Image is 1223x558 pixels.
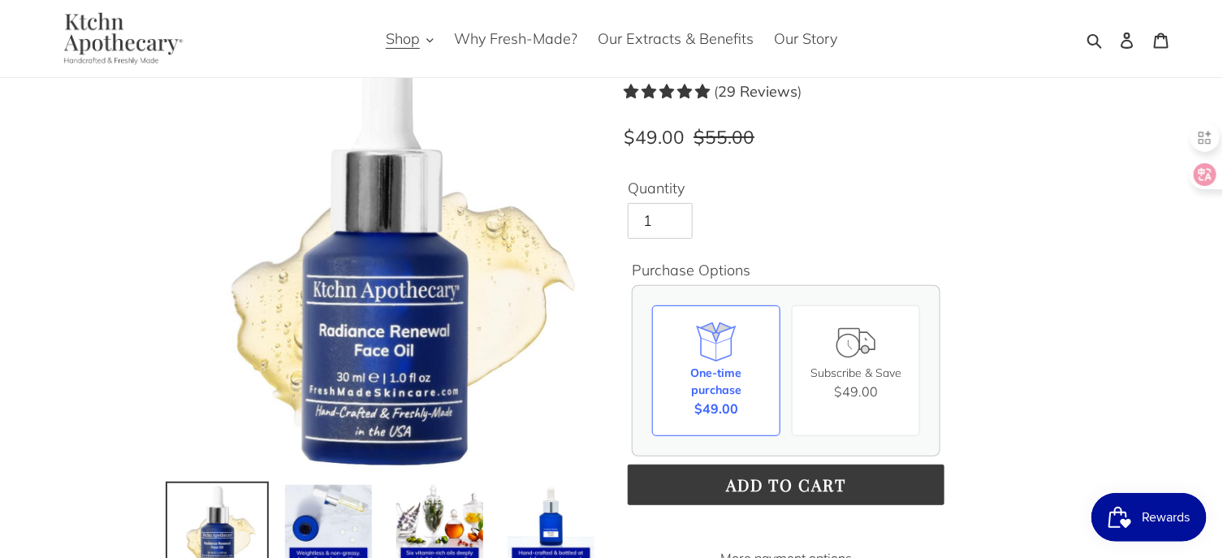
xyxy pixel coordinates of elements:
span: 5.00 stars [624,82,714,101]
span: $49.00 [624,125,685,149]
span: ( ) [714,82,802,101]
span: Add to cart [726,474,846,495]
div: One-time purchase [666,365,767,399]
a: Our Story [766,25,845,52]
a: Our Extracts & Benefits [590,25,762,52]
img: Radiance Renewal Face Oil [169,41,599,471]
span: Subscribe & Save [810,366,901,380]
span: Our Story [774,29,837,49]
span: Shop [386,29,420,49]
button: Shop [378,25,442,52]
span: Our Extracts & Benefits [598,29,754,49]
iframe: Button to open loyalty program pop-up [1091,493,1207,542]
span: $49.00 [834,383,878,400]
legend: Purchase Options [632,259,750,281]
b: 29 Reviews [718,82,797,101]
label: Quantity [628,177,944,199]
img: Ktchn Apothecary [45,12,195,65]
a: Why Fresh-Made? [446,25,586,52]
span: $49.00 [694,399,738,418]
s: $55.00 [694,125,754,149]
button: Add to cart [628,465,944,505]
span: Why Fresh-Made? [454,29,577,49]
